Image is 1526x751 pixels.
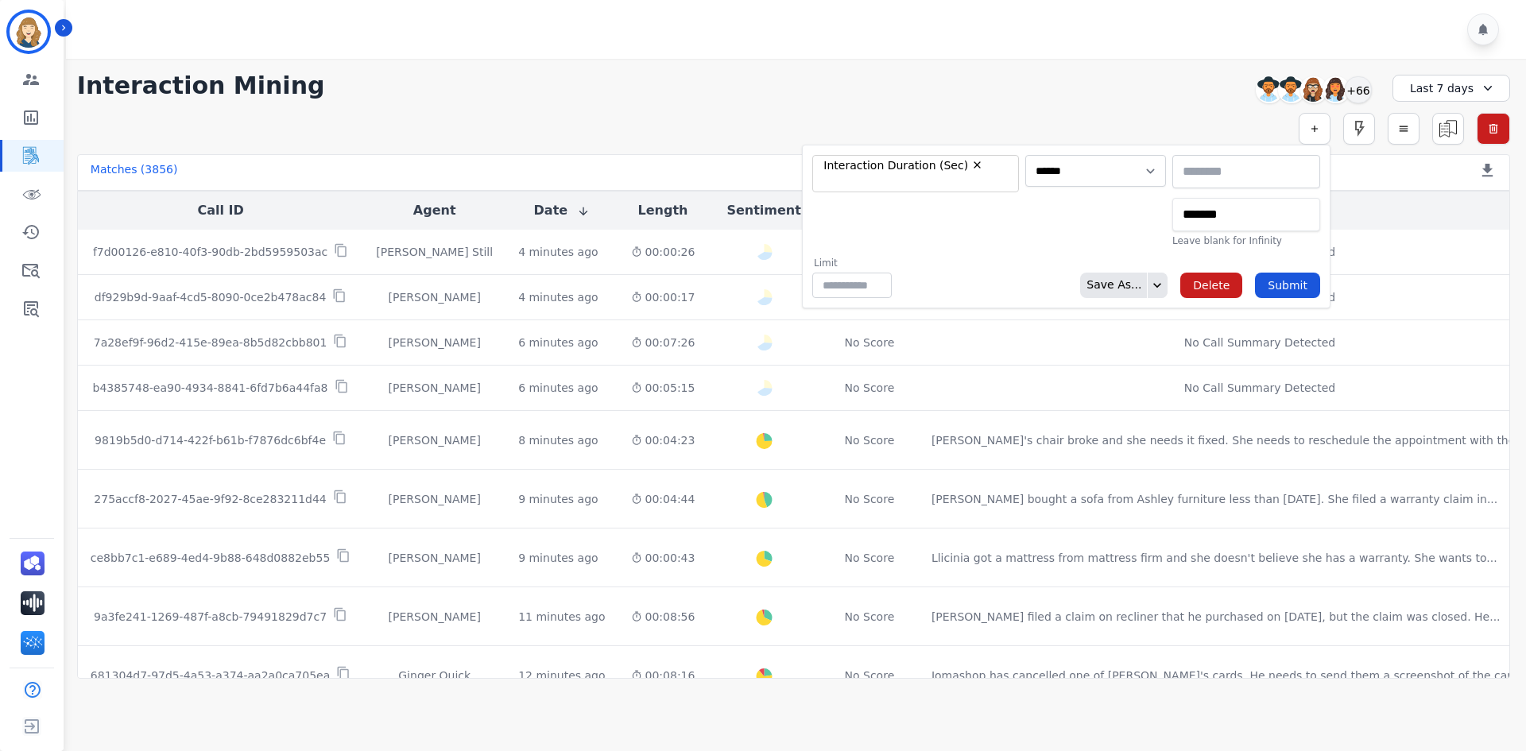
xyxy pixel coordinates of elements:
[631,550,695,566] div: 00:00:43
[631,609,695,625] div: 00:08:56
[845,550,895,566] div: No Score
[518,289,598,305] div: 4 minutes ago
[845,491,895,507] div: No Score
[10,13,48,51] img: Bordered avatar
[518,491,598,507] div: 9 minutes ago
[518,668,605,683] div: 12 minutes ago
[631,491,695,507] div: 00:04:44
[376,432,493,448] div: [PERSON_NAME]
[631,244,695,260] div: 00:00:26
[631,668,695,683] div: 00:08:16
[518,432,598,448] div: 8 minutes ago
[518,380,598,396] div: 6 minutes ago
[94,491,326,507] p: 275accf8-2027-45ae-9f92-8ce283211d44
[631,335,695,350] div: 00:07:26
[197,201,243,220] button: Call ID
[95,432,326,448] p: 9819b5d0-d714-422f-b61b-f7876dc6bf4e
[95,289,327,305] p: df929b9d-9aaf-4cd5-8090-0ce2b478ac84
[534,201,591,220] button: Date
[931,609,1501,625] div: [PERSON_NAME] filed a claim on recliner that he purchased on [DATE], but the claim was closed. He...
[638,201,688,220] button: Length
[376,668,493,683] div: Ginger Quick
[518,609,605,625] div: 11 minutes ago
[845,380,895,396] div: No Score
[631,289,695,305] div: 00:00:17
[819,158,989,173] li: Interaction Duration (Sec)
[376,244,493,260] div: [PERSON_NAME] Still
[376,335,493,350] div: [PERSON_NAME]
[631,380,695,396] div: 00:05:15
[845,432,895,448] div: No Score
[1255,273,1320,298] button: Submit
[931,491,1497,507] div: [PERSON_NAME] bought a sofa from Ashley furniture less than [DATE]. She filed a warranty claim in...
[376,609,493,625] div: [PERSON_NAME]
[1080,273,1141,298] div: Save As...
[94,335,327,350] p: 7a28ef9f-96d2-415e-89ea-8b5d82cbb801
[1345,76,1372,103] div: +66
[77,72,325,100] h1: Interaction Mining
[94,609,327,625] p: 9a3fe241-1269-487f-a8cb-79491829d7c7
[971,159,983,171] button: Remove Interaction Duration (Sec)
[931,550,1497,566] div: Llicinia got a mattress from mattress firm and she doesn't believe she has a warranty. She wants ...
[376,491,493,507] div: [PERSON_NAME]
[845,668,895,683] div: No Score
[814,257,892,269] label: Limit
[726,201,800,220] button: Sentiment
[631,432,695,448] div: 00:04:23
[1172,234,1320,247] div: Leave blank for Infinity
[376,550,493,566] div: [PERSON_NAME]
[91,668,330,683] p: 681304d7-97d5-4a53-a374-aa2a0ca705ea
[376,289,493,305] div: [PERSON_NAME]
[816,156,1009,192] ul: selected options
[518,335,598,350] div: 6 minutes ago
[1180,273,1242,298] button: Delete
[93,380,328,396] p: b4385748-ea90-4934-8841-6fd7b6a44fa8
[413,201,456,220] button: Agent
[1392,75,1510,102] div: Last 7 days
[91,550,331,566] p: ce8bb7c1-e689-4ed4-9b88-648d0882eb55
[845,609,895,625] div: No Score
[91,161,178,184] div: Matches ( 3856 )
[93,244,327,260] p: f7d00126-e810-40f3-90db-2bd5959503ac
[845,335,895,350] div: No Score
[376,380,493,396] div: [PERSON_NAME]
[518,550,598,566] div: 9 minutes ago
[518,244,598,260] div: 4 minutes ago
